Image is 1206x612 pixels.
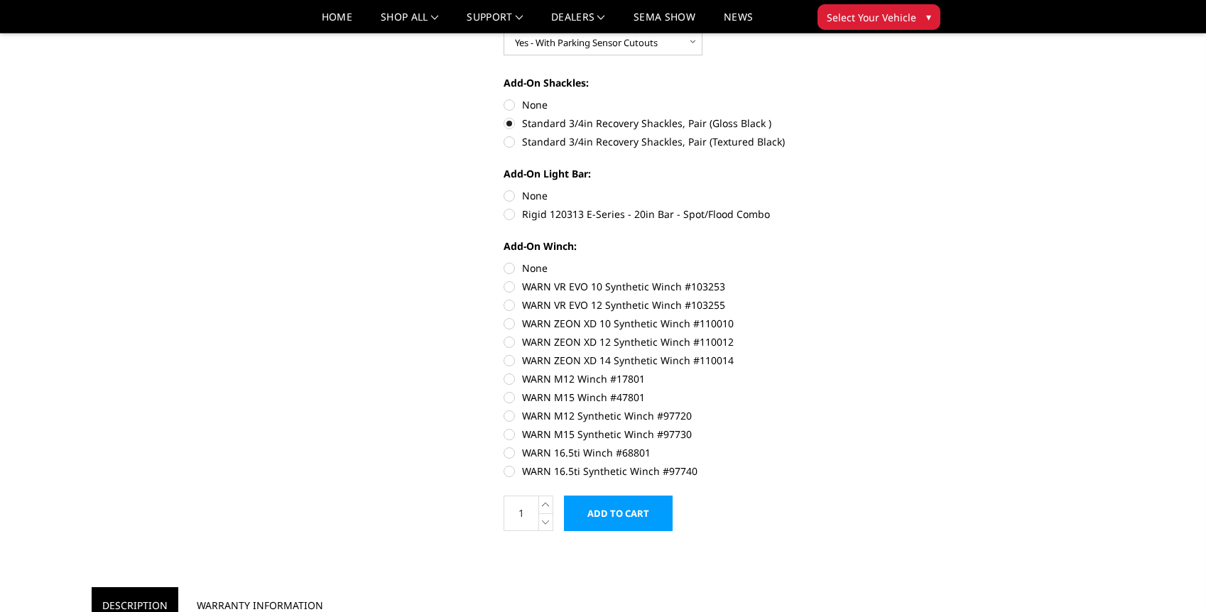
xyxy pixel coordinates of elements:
[504,75,896,90] label: Add-On Shackles:
[504,134,896,149] label: Standard 3/4in Recovery Shackles, Pair (Textured Black)
[724,12,753,33] a: News
[322,12,352,33] a: Home
[926,9,931,24] span: ▾
[504,334,896,349] label: WARN ZEON XD 12 Synthetic Winch #110012
[504,297,896,312] label: WARN VR EVO 12 Synthetic Winch #103255
[504,207,896,222] label: Rigid 120313 E-Series - 20in Bar - Spot/Flood Combo
[504,239,896,253] label: Add-On Winch:
[504,390,896,405] label: WARN M15 Winch #47801
[504,445,896,460] label: WARN 16.5ti Winch #68801
[504,408,896,423] label: WARN M12 Synthetic Winch #97720
[504,464,896,479] label: WARN 16.5ti Synthetic Winch #97740
[551,12,605,33] a: Dealers
[381,12,438,33] a: shop all
[827,10,916,25] span: Select Your Vehicle
[504,116,896,131] label: Standard 3/4in Recovery Shackles, Pair (Gloss Black )
[504,427,896,442] label: WARN M15 Synthetic Winch #97730
[504,316,896,331] label: WARN ZEON XD 10 Synthetic Winch #110010
[504,261,896,275] label: None
[504,188,896,203] label: None
[504,279,896,294] label: WARN VR EVO 10 Synthetic Winch #103253
[504,371,896,386] label: WARN M12 Winch #17801
[504,353,896,368] label: WARN ZEON XD 14 Synthetic Winch #110014
[564,496,673,531] input: Add to Cart
[467,12,523,33] a: Support
[504,166,896,181] label: Add-On Light Bar:
[634,12,695,33] a: SEMA Show
[1135,544,1206,612] iframe: Chat Widget
[504,97,896,112] label: None
[817,4,940,30] button: Select Your Vehicle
